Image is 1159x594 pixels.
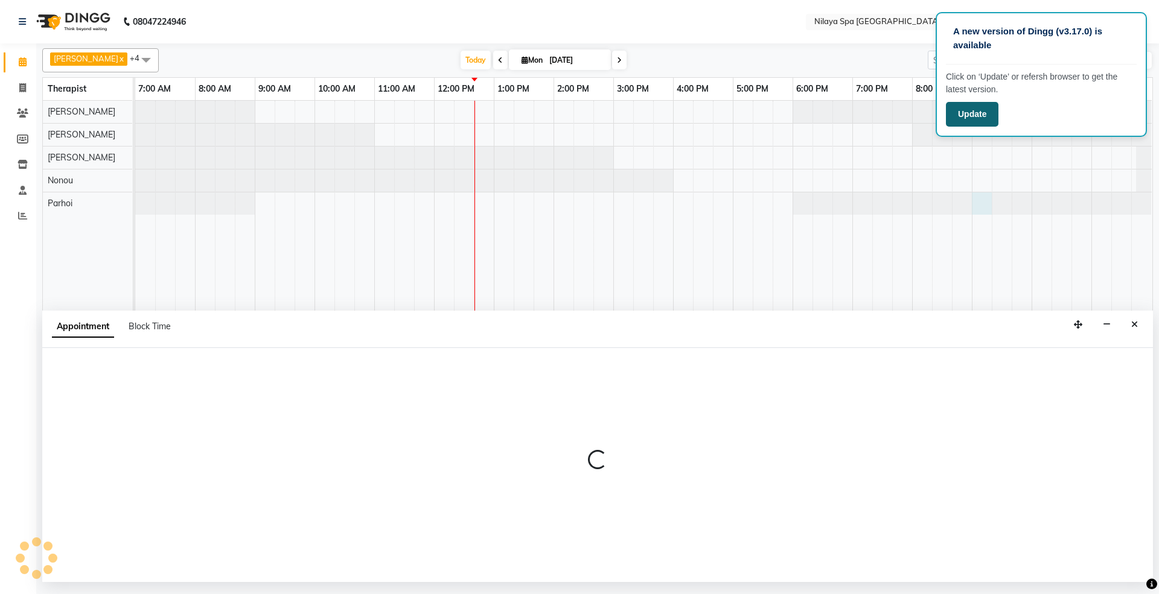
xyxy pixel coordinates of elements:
a: 10:00 AM [315,80,359,98]
span: Mon [519,55,546,65]
p: A new version of Dingg (v3.17.0) is available [953,25,1129,52]
span: Today [461,51,491,69]
a: 2:00 PM [554,80,592,98]
span: +4 [130,53,148,63]
a: 8:00 PM [913,80,951,98]
a: 4:00 PM [674,80,712,98]
input: 2025-09-01 [546,51,606,69]
span: [PERSON_NAME] [48,106,115,117]
a: 6:00 PM [793,80,831,98]
button: Update [946,102,998,127]
a: x [118,54,124,63]
span: Appointment [52,316,114,338]
span: Therapist [48,83,86,94]
a: 5:00 PM [733,80,771,98]
a: 1:00 PM [494,80,532,98]
a: 11:00 AM [375,80,418,98]
a: 9:00 AM [255,80,294,98]
a: 7:00 AM [135,80,174,98]
button: Close [1126,315,1143,334]
span: Parhoi [48,198,72,209]
span: [PERSON_NAME] [48,129,115,140]
a: 8:00 AM [196,80,234,98]
span: [PERSON_NAME] [54,54,118,63]
span: Block Time [129,321,171,332]
img: logo [31,5,113,39]
span: [PERSON_NAME] [48,152,115,163]
b: 08047224946 [133,5,186,39]
p: Click on ‘Update’ or refersh browser to get the latest version. [946,71,1137,96]
span: Nonou [48,175,73,186]
a: 12:00 PM [435,80,477,98]
a: 7:00 PM [853,80,891,98]
input: Search Appointment [928,51,1033,69]
a: 3:00 PM [614,80,652,98]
